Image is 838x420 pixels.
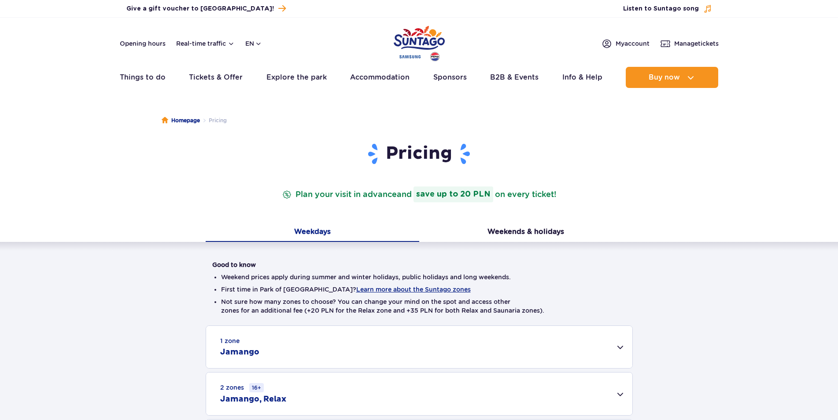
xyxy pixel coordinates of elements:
button: Weekends & holidays [419,223,633,242]
button: Weekdays [206,223,419,242]
a: Myaccount [602,38,650,49]
button: Listen to Suntago song [623,4,712,13]
a: Accommodation [350,67,410,88]
li: Weekend prices apply during summer and winter holidays, public holidays and long weekends. [221,273,617,281]
a: Tickets & Offer [189,67,243,88]
small: 2 zones [220,383,264,392]
button: Real-time traffic [176,40,235,47]
button: en [245,39,262,48]
strong: save up to 20 PLN [413,186,493,202]
strong: Good to know [212,261,256,268]
span: Manage tickets [674,39,719,48]
small: 16+ [249,383,264,392]
small: 1 zone [220,336,240,345]
a: Explore the park [266,67,327,88]
button: Learn more about the Suntago zones [356,286,471,293]
span: Give a gift voucher to [GEOGRAPHIC_DATA]! [126,4,274,13]
li: Not sure how many zones to choose? You can change your mind on the spot and access other zones fo... [221,297,617,315]
a: Opening hours [120,39,166,48]
a: B2B & Events [490,67,539,88]
a: Things to do [120,67,166,88]
li: First time in Park of [GEOGRAPHIC_DATA]? [221,285,617,294]
h2: Jamango, Relax [220,394,286,405]
a: Homepage [162,116,200,125]
a: Sponsors [433,67,467,88]
h1: Pricing [212,142,626,165]
a: Park of Poland [394,22,445,62]
a: Managetickets [660,38,719,49]
li: Pricing [200,116,227,125]
button: Buy now [626,67,718,88]
h2: Jamango [220,347,259,358]
span: Buy now [649,73,680,81]
a: Info & Help [562,67,602,88]
a: Give a gift voucher to [GEOGRAPHIC_DATA]! [126,3,286,15]
span: My account [616,39,650,48]
p: Plan your visit in advance on every ticket! [281,186,558,202]
span: Listen to Suntago song [623,4,699,13]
